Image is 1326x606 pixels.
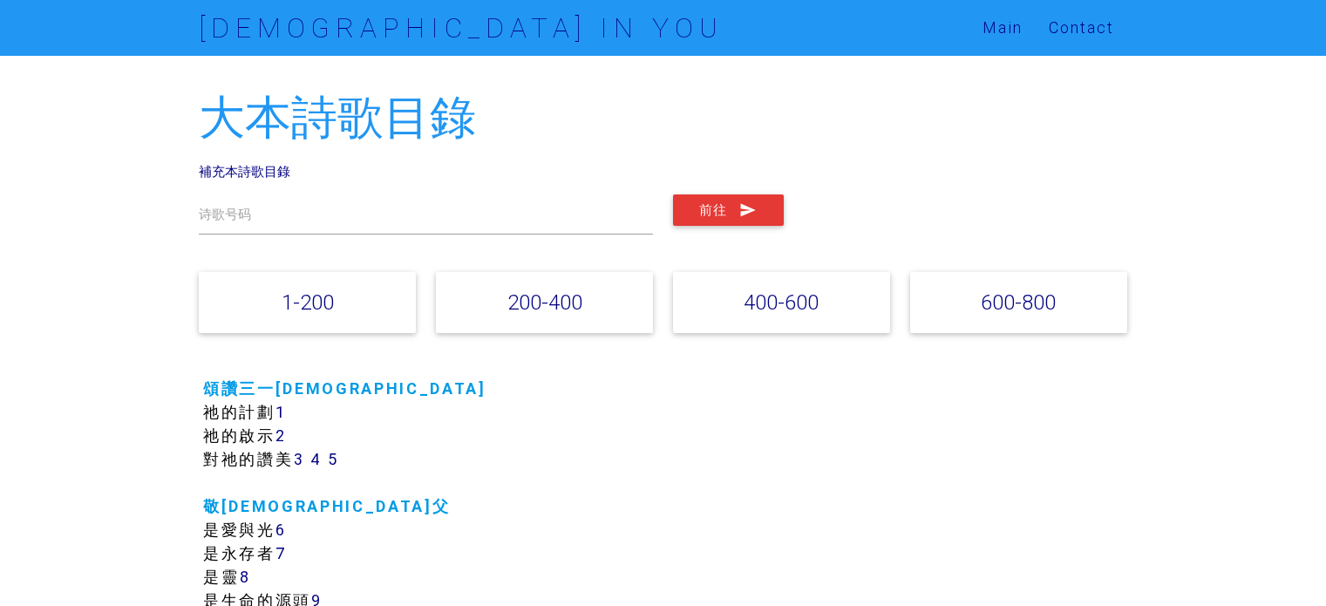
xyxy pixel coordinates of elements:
[275,426,287,446] a: 2
[673,194,784,226] button: 前往
[744,289,819,315] a: 400-600
[199,163,290,180] a: 補充本詩歌目錄
[328,449,339,469] a: 5
[203,378,486,398] a: 頌讚三一[DEMOGRAPHIC_DATA]
[310,449,323,469] a: 4
[203,496,450,516] a: 敬[DEMOGRAPHIC_DATA]父
[981,289,1056,315] a: 600-800
[199,205,251,225] label: 诗歌号码
[275,520,287,540] a: 6
[294,449,305,469] a: 3
[507,289,582,315] a: 200-400
[275,402,287,422] a: 1
[282,289,334,315] a: 1-200
[240,567,251,587] a: 8
[275,543,288,563] a: 7
[199,92,1127,144] h2: 大本詩歌目錄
